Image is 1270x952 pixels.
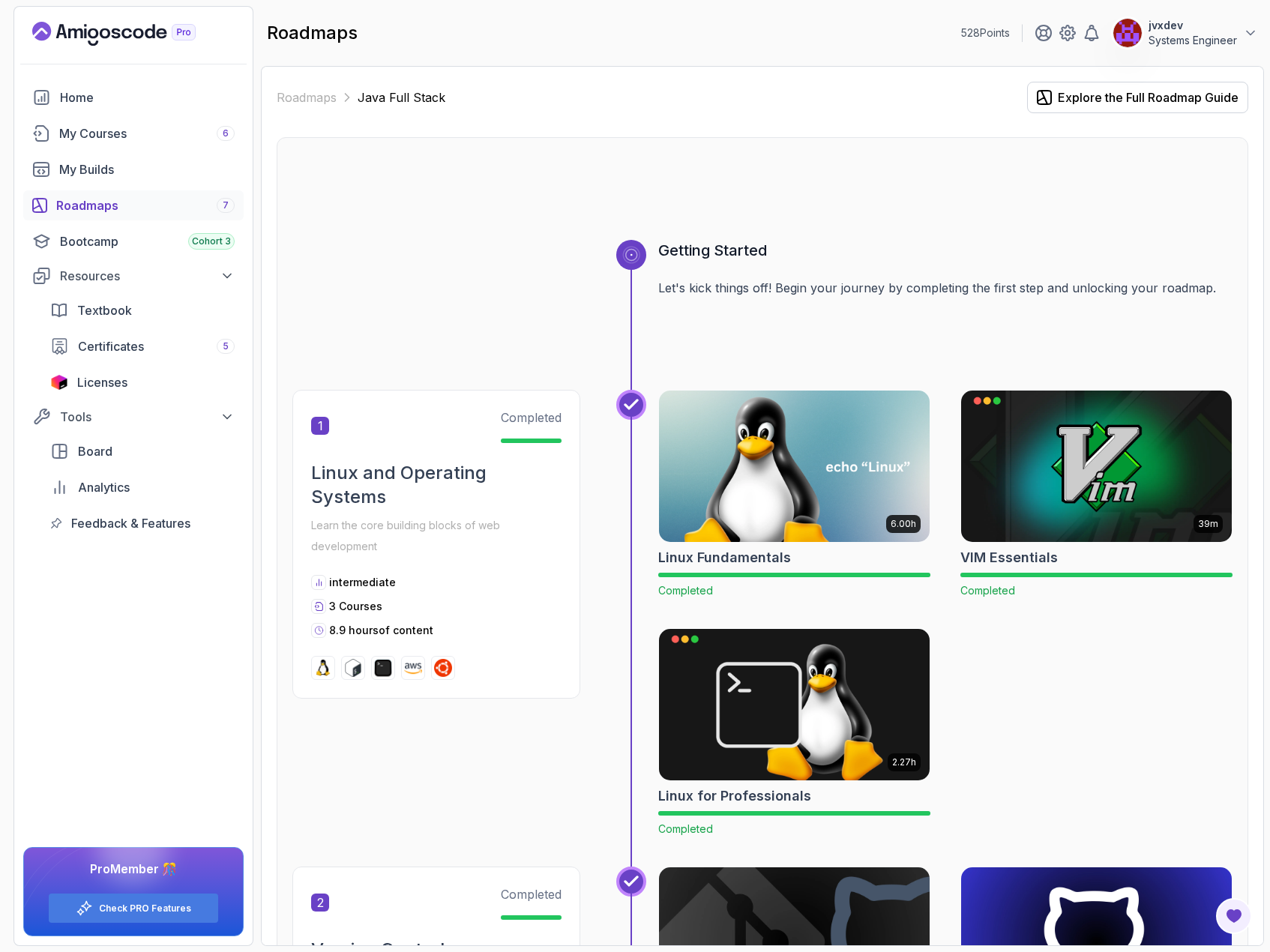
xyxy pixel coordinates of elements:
[59,160,235,178] div: My Builds
[1027,82,1248,113] button: Explore the Full Roadmap Guide
[223,127,229,139] span: 6
[1198,518,1218,530] p: 39m
[223,199,229,211] span: 7
[1058,88,1239,106] div: Explore the Full Roadmap Guide
[311,461,562,509] h2: Linux and Operating Systems
[23,262,244,289] button: Resources
[960,584,1015,597] span: Completed
[659,629,930,780] img: Linux for Professionals card
[434,659,452,677] img: ubuntu logo
[41,436,244,466] a: board
[41,367,244,397] a: licenses
[501,887,562,902] span: Completed
[1216,898,1252,934] button: Open Feedback Button
[960,547,1058,568] h2: VIM Essentials
[311,894,329,912] span: 2
[404,659,422,677] img: aws logo
[658,822,713,835] span: Completed
[41,295,244,325] a: textbook
[99,903,191,915] a: Check PRO Features
[60,88,235,106] div: Home
[60,267,235,285] div: Resources
[32,22,230,46] a: Landing page
[658,240,1233,261] h3: Getting Started
[329,575,396,590] p: intermediate
[314,659,332,677] img: linux logo
[501,410,562,425] span: Completed
[961,391,1232,542] img: VIM Essentials card
[59,124,235,142] div: My Courses
[891,518,916,530] p: 6.00h
[56,196,235,214] div: Roadmaps
[960,390,1233,598] a: VIM Essentials card39mVIM EssentialsCompleted
[329,623,433,638] p: 8.9 hours of content
[41,331,244,361] a: certificates
[77,301,132,319] span: Textbook
[358,88,445,106] p: Java Full Stack
[78,442,112,460] span: Board
[277,88,337,106] a: Roadmaps
[223,340,229,352] span: 5
[78,478,130,496] span: Analytics
[658,786,811,807] h2: Linux for Professionals
[23,403,244,430] button: Tools
[329,600,382,612] span: 3 Courses
[41,472,244,502] a: analytics
[658,628,930,837] a: Linux for Professionals card2.27hLinux for ProfessionalsCompleted
[48,893,219,924] button: Check PRO Features
[23,226,244,256] a: bootcamp
[23,154,244,184] a: builds
[1113,18,1258,48] button: user profile imagejvxdevSystems Engineer
[267,21,358,45] h2: roadmaps
[311,417,329,435] span: 1
[78,337,144,355] span: Certificates
[77,373,127,391] span: Licenses
[892,756,916,768] p: 2.27h
[23,82,244,112] a: home
[192,235,231,247] span: Cohort 3
[60,408,235,426] div: Tools
[60,232,235,250] div: Bootcamp
[1113,19,1142,47] img: user profile image
[41,508,244,538] a: feedback
[658,390,930,598] a: Linux Fundamentals card6.00hLinux FundamentalsCompleted
[374,659,392,677] img: terminal logo
[311,515,562,557] p: Learn the core building blocks of web development
[71,514,190,532] span: Feedback & Features
[658,279,1233,297] p: Let's kick things off! Begin your journey by completing the first step and unlocking your roadmap.
[658,547,791,568] h2: Linux Fundamentals
[50,375,68,390] img: jetbrains icon
[23,118,244,148] a: courses
[659,391,930,542] img: Linux Fundamentals card
[1149,33,1237,48] p: Systems Engineer
[658,584,713,597] span: Completed
[961,25,1010,40] p: 528 Points
[344,659,362,677] img: bash logo
[1149,18,1237,33] p: jvxdev
[23,190,244,220] a: roadmaps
